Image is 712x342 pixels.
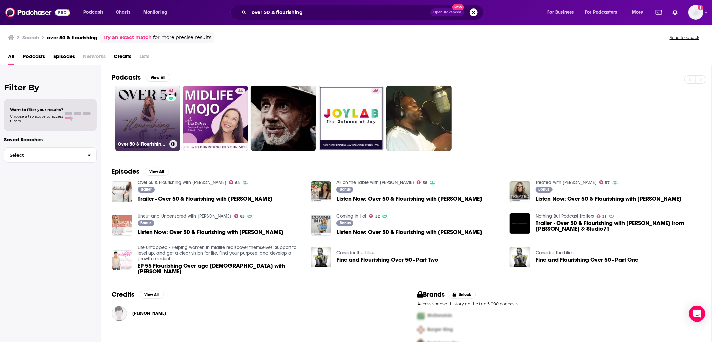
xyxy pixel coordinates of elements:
h2: Podcasts [112,73,141,82]
span: Listen Now: Over 50 & Flourishing with [PERSON_NAME] [336,196,482,202]
button: Send feedback [668,35,701,40]
span: 44 [238,88,243,95]
span: Networks [83,51,106,65]
img: First Pro Logo [415,309,427,323]
a: Listen Now: Over 50 & Flourishing with Dominique Sachse [138,229,283,235]
span: Bonus [140,221,151,225]
input: Search podcasts, credits, & more... [249,7,430,18]
button: Open AdvancedNew [430,8,464,16]
img: EP 55 Flourishing Over age 50 with Kwavi [112,250,132,271]
button: open menu [543,7,582,18]
button: open menu [627,7,652,18]
span: Podcasts [83,8,103,17]
span: 64 [169,88,173,95]
a: Nothing But Podcast Trailers [536,213,594,219]
a: 58 [417,180,427,184]
a: Episodes [53,51,75,65]
h3: Search [22,34,39,41]
a: CreditsView All [112,290,164,299]
a: Life Untapped - Helping women in midlife rediscover themselves. Support to level up, and get a cl... [138,245,296,262]
span: 65 [240,215,245,218]
div: Search podcasts, credits, & more... [237,5,490,20]
a: Dominique Sachse [112,306,127,321]
a: All [8,51,14,65]
a: Trailer - Over 50 & Flourishing with Dominique Sachse [112,181,132,202]
img: Listen Now: Over 50 & Flourishing with Dominique Sachse [112,215,132,236]
a: 44 [183,86,248,151]
img: Listen Now: Over 50 & Flourishing with Dominique Sachse [510,181,530,202]
span: Monitoring [143,8,167,17]
a: EP 55 Flourishing Over age 50 with Kwavi [138,263,303,274]
span: Burger King [427,327,453,333]
span: Lists [139,51,149,65]
a: Show notifications dropdown [670,7,680,18]
span: for more precise results [153,34,211,41]
a: Podcasts [23,51,45,65]
span: Open Advanced [433,11,461,14]
h2: Brands [417,290,445,299]
span: For Business [547,8,574,17]
span: EP 55 Flourishing Over age [DEMOGRAPHIC_DATA] with [PERSON_NAME] [138,263,303,274]
span: Fine and Flourishing Over 50 - Part One [536,257,638,263]
img: Podchaser - Follow, Share and Rate Podcasts [5,6,70,19]
img: Fine and Flourishing Over 50 - Part Two [311,247,331,267]
p: Access sponsor history on the top 5,000 podcasts. [417,301,701,306]
span: Trailer - Over 50 & Flourishing with [PERSON_NAME] from [PERSON_NAME] & Studio71 [536,220,701,232]
a: 64 [229,180,240,184]
img: Listen Now: Over 50 & Flourishing with Dominique Sachse [311,215,331,236]
a: Over 50 & Flourishing with Dominique Sachse [138,180,226,185]
h3: Over 50 & Flourishing with [PERSON_NAME] [118,141,167,147]
span: 52 [375,215,380,218]
img: User Profile [688,5,703,20]
button: open menu [79,7,112,18]
h3: over 50 & flourishing [47,34,97,41]
img: Listen Now: Over 50 & Flourishing with Dominique Sachse [311,181,331,202]
a: EpisodesView All [112,167,169,176]
span: For Podcasters [585,8,617,17]
a: 46 [371,88,381,94]
a: Trailer - Over 50 & Flourishing with Dominique Sachse from Dominique Sachse & Studio71 [510,213,530,234]
a: 31 [597,214,606,218]
a: 64 [166,88,176,94]
span: Listen Now: Over 50 & Flourishing with [PERSON_NAME] [536,196,681,202]
button: Show profile menu [688,5,703,20]
a: 44 [235,88,245,94]
h2: Filter By [4,83,97,92]
a: 57 [599,180,610,184]
a: Coming In Hot [336,213,366,219]
a: Treated with Dr. Sara Szal [536,180,597,185]
span: Bonus [539,187,550,191]
h2: Credits [112,290,134,299]
span: Select [4,153,82,157]
a: Credits [114,51,131,65]
button: View All [146,74,170,82]
a: Trailer - Over 50 & Flourishing with Dominique Sachse from Dominique Sachse & Studio71 [536,220,701,232]
img: Fine and Flourishing Over 50 - Part One [510,247,530,267]
a: Listen Now: Over 50 & Flourishing with Dominique Sachse [536,196,681,202]
span: 46 [373,88,378,95]
span: Bonus [340,187,351,191]
span: Logged in as ehladik [688,5,703,20]
svg: Add a profile image [698,5,703,10]
span: 57 [605,181,610,184]
span: Bonus [340,221,351,225]
a: Charts [111,7,134,18]
a: 64Over 50 & Flourishing with [PERSON_NAME] [115,86,180,151]
p: Saved Searches [4,136,97,143]
a: Show notifications dropdown [653,7,665,18]
a: Consider the Lilies [336,250,375,256]
span: 58 [423,181,427,184]
span: Charts [116,8,130,17]
span: New [452,4,464,10]
a: All on the Table with Katie Lee Biegel [336,180,414,185]
button: Unlock [448,291,476,299]
span: Trailer [140,187,152,191]
div: Open Intercom Messenger [689,306,705,322]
